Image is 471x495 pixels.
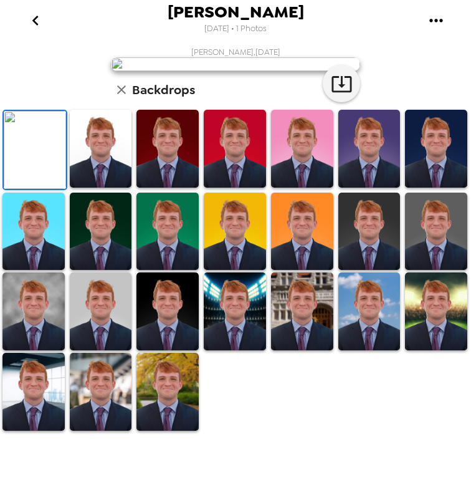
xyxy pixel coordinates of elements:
h6: Backdrops [132,80,195,100]
img: user [111,57,360,71]
span: [DATE] • 1 Photos [204,21,267,37]
img: Original [4,111,66,189]
span: [PERSON_NAME] [168,4,304,21]
span: [PERSON_NAME] , [DATE] [191,47,280,57]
